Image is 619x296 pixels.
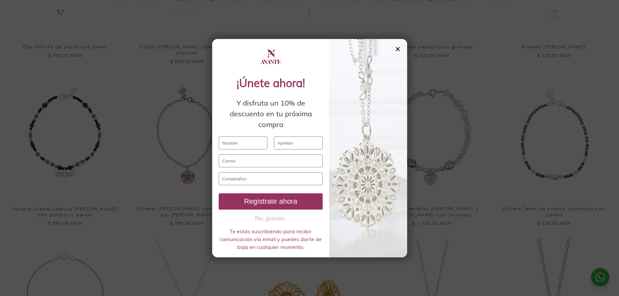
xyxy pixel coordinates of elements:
[221,197,320,206] div: Regístrate ahora
[219,172,323,185] input: Cumpleaños
[395,45,401,53] div: ✕
[259,45,282,68] img: logo
[219,227,323,251] div: Te estás suscribiendo para recibir comunicación vía email y puedes darte de baja en cualquier mom...
[219,214,323,223] button: No, gracias.
[219,136,267,149] input: Nombre
[219,98,323,130] div: Y disfruta un 10% de descuento en tu próxima compra
[274,136,323,149] input: Apellido
[219,193,323,210] button: Regístrate ahora
[219,154,323,167] input: Correo
[219,75,323,91] div: ¡Únete ahora!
